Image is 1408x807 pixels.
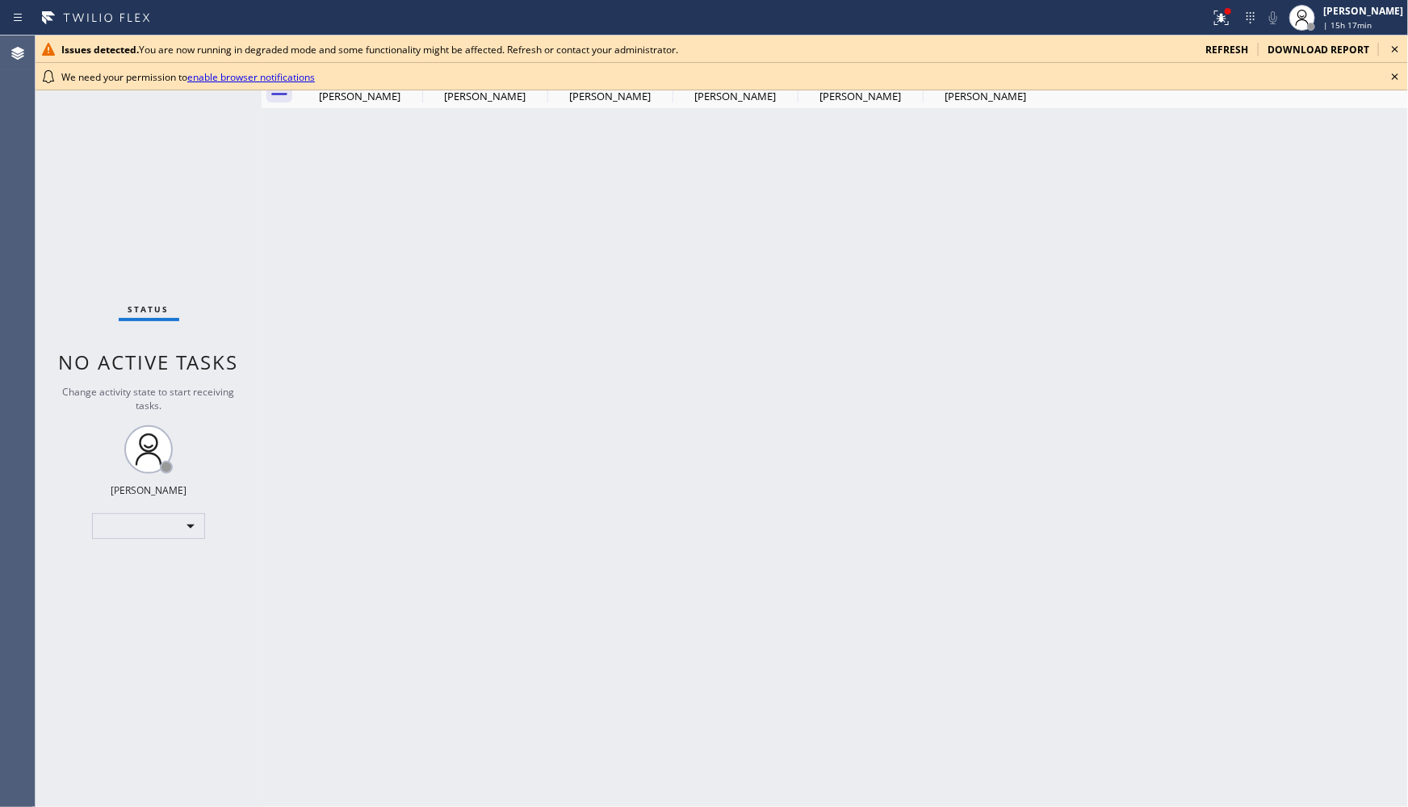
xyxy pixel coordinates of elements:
button: Mute [1262,6,1284,29]
span: download report [1268,43,1369,56]
div: [PERSON_NAME] [799,89,921,103]
div: You are now running in degraded mode and some functionality might be affected. Refresh or contact... [61,43,1192,56]
div: [PERSON_NAME] [674,89,796,103]
div: ​ [92,513,205,539]
div: [PERSON_NAME] [1323,4,1403,18]
span: We need your permission to [61,70,315,84]
span: refresh [1205,43,1248,56]
span: No active tasks [59,349,239,375]
span: Status [128,303,170,315]
b: Issues detected. [61,43,139,56]
div: [PERSON_NAME] [549,89,671,103]
span: | 15h 17min [1323,19,1372,31]
div: [PERSON_NAME] [924,89,1046,103]
div: [PERSON_NAME] [111,483,186,497]
div: [PERSON_NAME] [299,89,421,103]
span: Change activity state to start receiving tasks. [63,385,235,412]
a: enable browser notifications [187,70,315,84]
div: [PERSON_NAME] [424,89,546,103]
